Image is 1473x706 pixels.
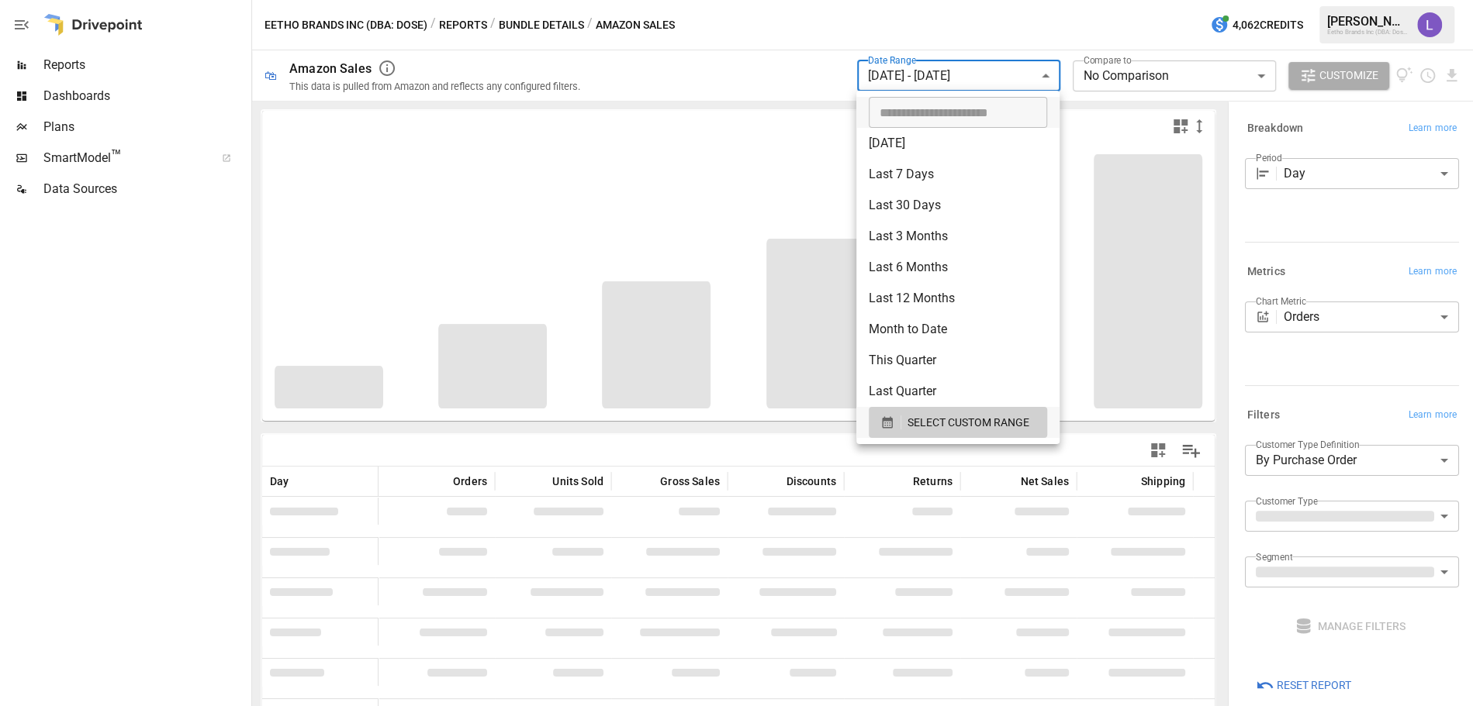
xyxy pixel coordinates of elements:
li: This Quarter [856,345,1060,376]
li: Last 7 Days [856,159,1060,190]
li: Last 6 Months [856,252,1060,283]
li: Last 3 Months [856,221,1060,252]
li: Month to Date [856,314,1060,345]
li: Last 12 Months [856,283,1060,314]
li: Last Quarter [856,376,1060,407]
li: [DATE] [856,128,1060,159]
span: SELECT CUSTOM RANGE [908,413,1029,432]
button: SELECT CUSTOM RANGE [869,407,1047,438]
li: Last 30 Days [856,190,1060,221]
